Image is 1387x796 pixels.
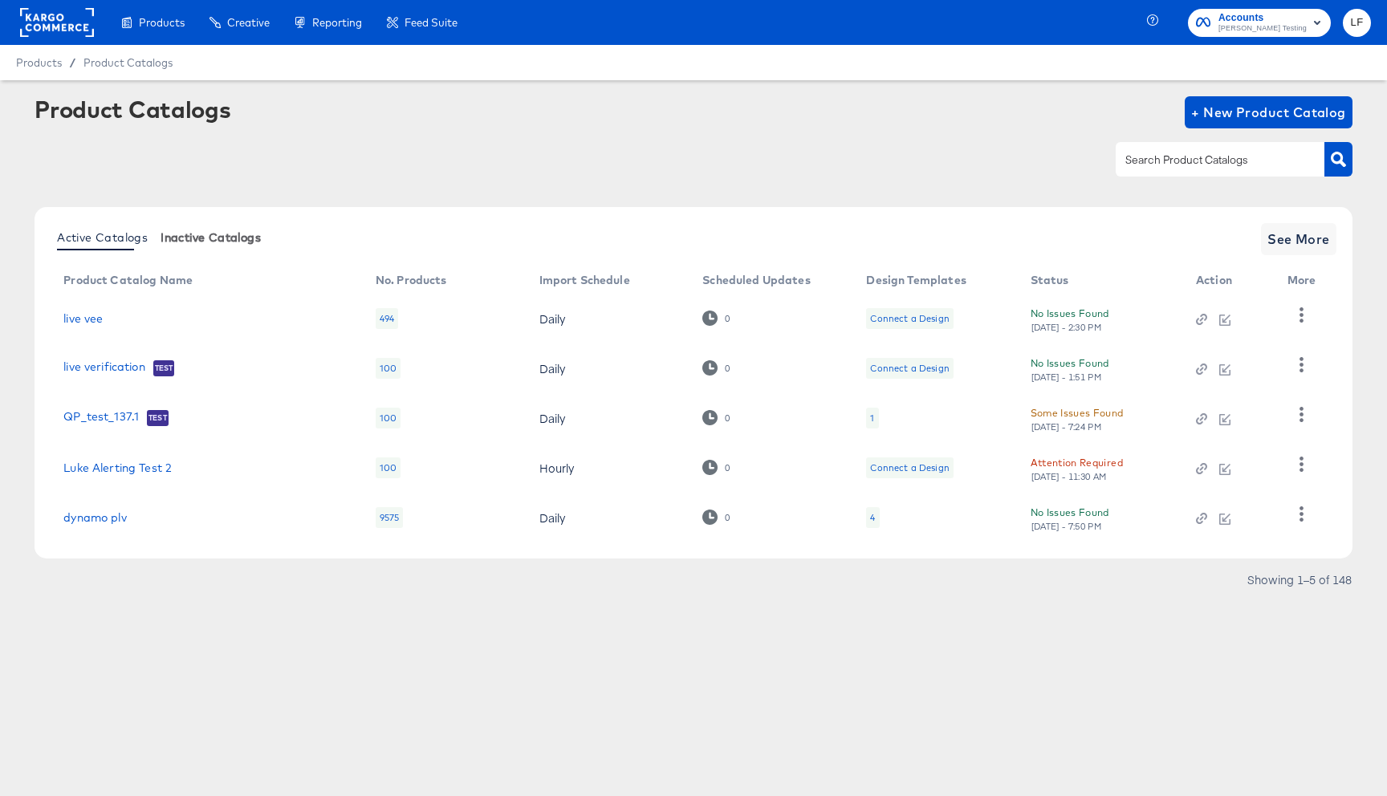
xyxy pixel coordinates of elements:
input: Search Product Catalogs [1122,151,1293,169]
div: 0 [724,313,730,324]
td: Daily [527,294,690,343]
button: Some Issues Found[DATE] - 7:24 PM [1031,404,1124,433]
span: + New Product Catalog [1191,101,1346,124]
div: 4 [866,507,879,528]
th: More [1275,268,1336,294]
td: Daily [527,493,690,542]
button: Attention Required[DATE] - 11:30 AM [1031,454,1123,482]
td: Hourly [527,443,690,493]
div: Connect a Design [870,362,949,375]
a: QP_test_137.1 [63,410,139,426]
div: Connect a Design [866,308,953,329]
span: LF [1349,14,1365,32]
span: Active Catalogs [57,231,148,244]
div: Product Catalog Name [63,274,193,286]
div: Import Schedule [539,274,630,286]
div: 0 [702,311,730,326]
span: Creative [227,16,270,29]
span: Inactive Catalogs [161,231,261,244]
td: Daily [527,393,690,443]
span: Test [153,362,175,375]
div: Connect a Design [866,358,953,379]
span: See More [1267,228,1330,250]
div: 0 [724,412,730,424]
div: 0 [724,512,730,523]
div: 1 [866,408,878,428]
button: + New Product Catalog [1185,96,1352,128]
a: Product Catalogs [83,56,173,69]
div: 0 [702,510,730,525]
th: Status [1018,268,1183,294]
a: live vee [63,312,103,325]
div: Connect a Design [870,461,949,474]
div: [DATE] - 7:24 PM [1031,421,1103,433]
div: 0 [724,363,730,374]
div: 9575 [376,507,404,528]
div: 100 [376,457,401,478]
div: 494 [376,308,398,329]
div: 100 [376,358,401,379]
span: Reporting [312,16,362,29]
div: Connect a Design [866,457,953,478]
div: Some Issues Found [1031,404,1124,421]
td: Daily [527,343,690,393]
div: 100 [376,408,401,428]
div: Product Catalogs [35,96,230,122]
div: 0 [724,462,730,473]
div: [DATE] - 11:30 AM [1031,471,1108,482]
span: Accounts [1218,10,1307,26]
button: See More [1261,223,1336,255]
div: No. Products [376,274,447,286]
div: 0 [702,410,730,425]
a: live verification [63,360,145,376]
button: LF [1343,9,1371,37]
button: Accounts[PERSON_NAME] Testing [1188,9,1331,37]
a: Luke Alerting Test 2 [63,461,172,474]
div: 0 [702,460,730,475]
div: Attention Required [1031,454,1123,471]
div: Scheduled Updates [702,274,811,286]
span: / [62,56,83,69]
div: Showing 1–5 of 148 [1247,574,1352,585]
span: Products [16,56,62,69]
div: Connect a Design [870,312,949,325]
span: [PERSON_NAME] Testing [1218,22,1307,35]
th: Action [1183,268,1275,294]
span: Test [147,412,169,424]
span: Feed Suite [405,16,458,29]
div: 4 [870,511,875,524]
div: 1 [870,412,874,424]
div: Design Templates [866,274,966,286]
a: dynamo plv [63,511,127,524]
div: 0 [702,360,730,376]
span: Products [139,16,185,29]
